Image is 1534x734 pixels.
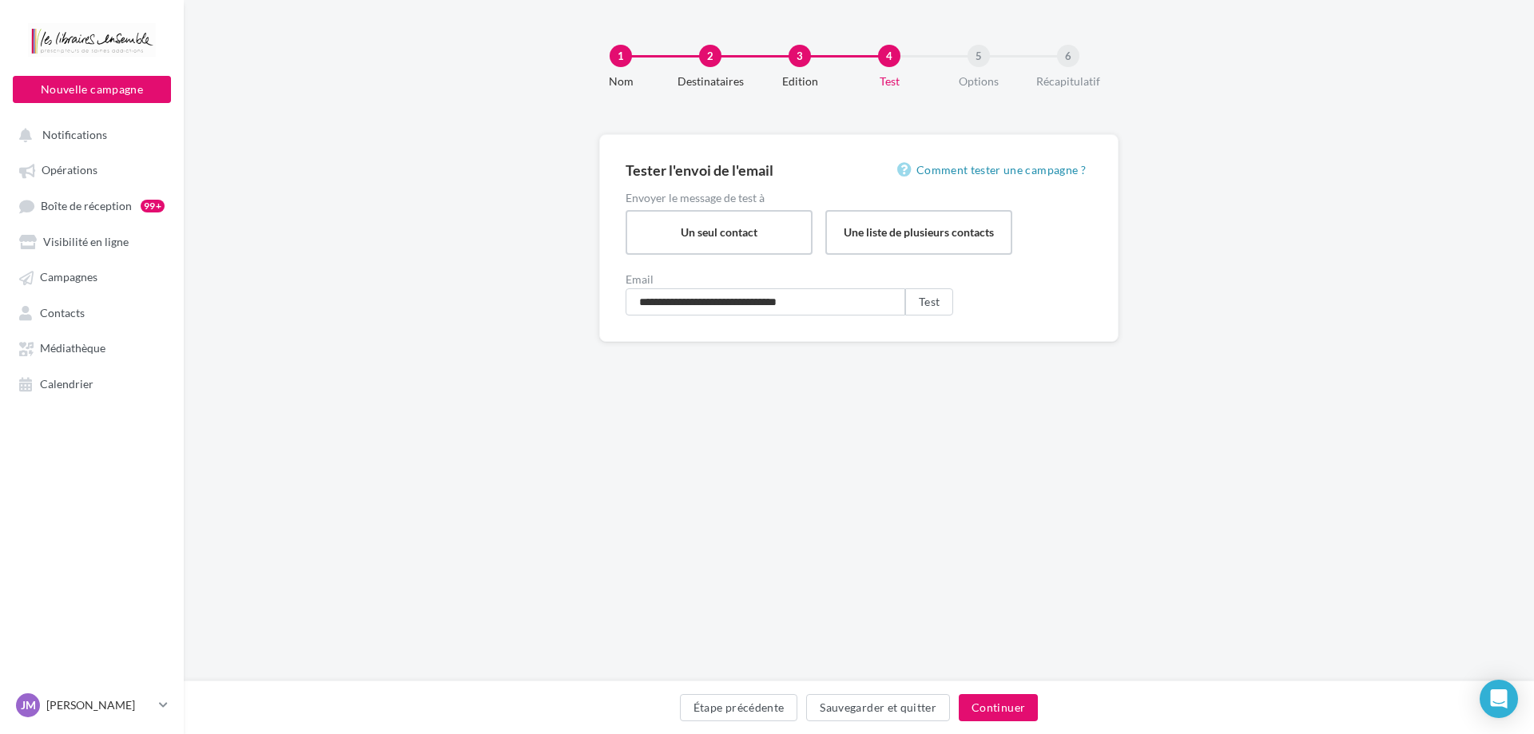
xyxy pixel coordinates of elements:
[10,333,174,362] a: Médiathèque
[1480,680,1518,718] div: Open Intercom Messenger
[1057,45,1079,67] div: 6
[40,306,85,319] span: Contacts
[40,342,105,355] span: Médiathèque
[897,161,1092,180] a: Comment tester une campagne ?
[610,45,632,67] div: 1
[10,120,168,149] button: Notifications
[699,45,721,67] div: 2
[13,76,171,103] button: Nouvelle campagne
[43,235,129,248] span: Visibilité en ligne
[626,192,1092,204] div: Envoyer le message de test à
[13,690,171,720] a: JM [PERSON_NAME]
[570,73,672,89] div: Nom
[1017,73,1119,89] div: Récapitulatif
[41,199,132,212] span: Boîte de réception
[40,271,97,284] span: Campagnes
[626,210,813,255] label: Un seul contact
[42,128,107,141] span: Notifications
[141,200,165,212] div: 99+
[905,288,953,315] button: Test
[878,45,900,67] div: 4
[10,298,174,327] a: Contacts
[626,161,773,179] span: Tester l'envoi de l'email
[10,369,174,398] a: Calendrier
[40,377,93,391] span: Calendrier
[959,694,1038,721] button: Continuer
[10,262,174,291] a: Campagnes
[838,73,940,89] div: Test
[10,191,174,220] a: Boîte de réception99+
[789,45,811,67] div: 3
[968,45,990,67] div: 5
[21,697,36,713] span: JM
[46,697,153,713] p: [PERSON_NAME]
[680,694,798,721] button: Étape précédente
[10,155,174,184] a: Opérations
[806,694,950,721] button: Sauvegarder et quitter
[42,164,97,177] span: Opérations
[10,227,174,256] a: Visibilité en ligne
[749,73,851,89] div: Edition
[659,73,761,89] div: Destinataires
[825,210,1012,255] label: Une liste de plusieurs contacts
[626,272,654,286] span: Email
[928,73,1030,89] div: Options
